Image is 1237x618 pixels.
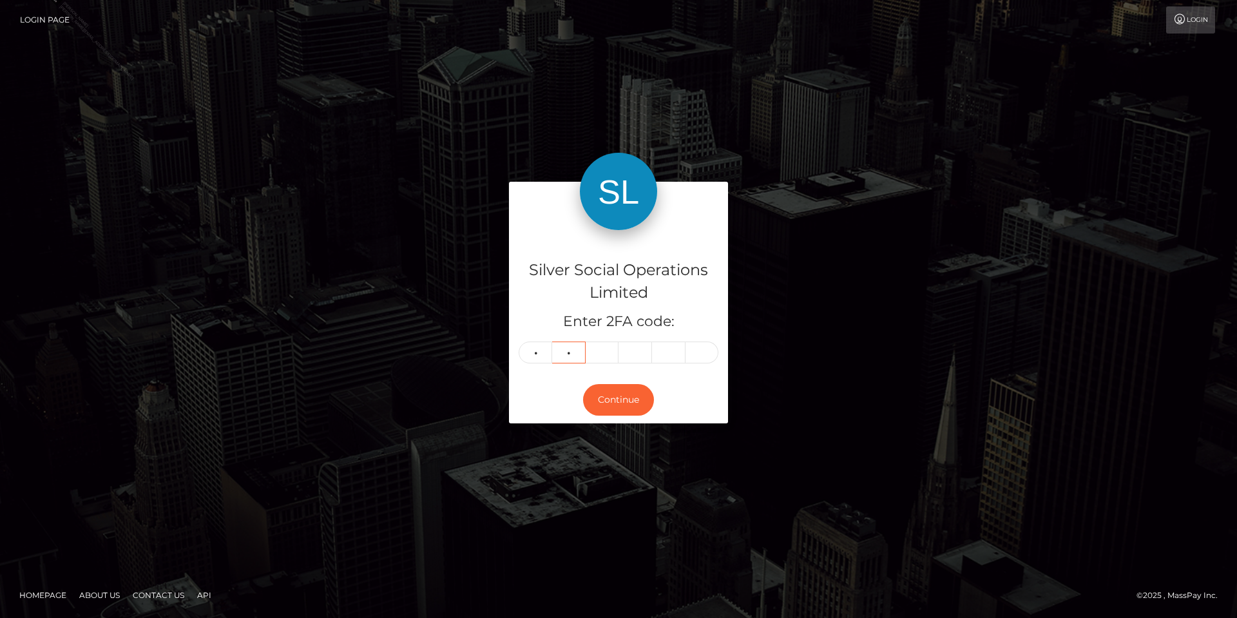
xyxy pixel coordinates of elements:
a: About Us [74,585,125,605]
a: Contact Us [128,585,189,605]
h4: Silver Social Operations Limited [519,259,718,304]
div: © 2025 , MassPay Inc. [1136,588,1227,603]
a: Login Page [20,6,70,34]
button: Continue [583,384,654,416]
a: Homepage [14,585,72,605]
img: Silver Social Operations Limited [580,153,657,230]
a: API [192,585,216,605]
a: Login [1166,6,1215,34]
h5: Enter 2FA code: [519,312,718,332]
